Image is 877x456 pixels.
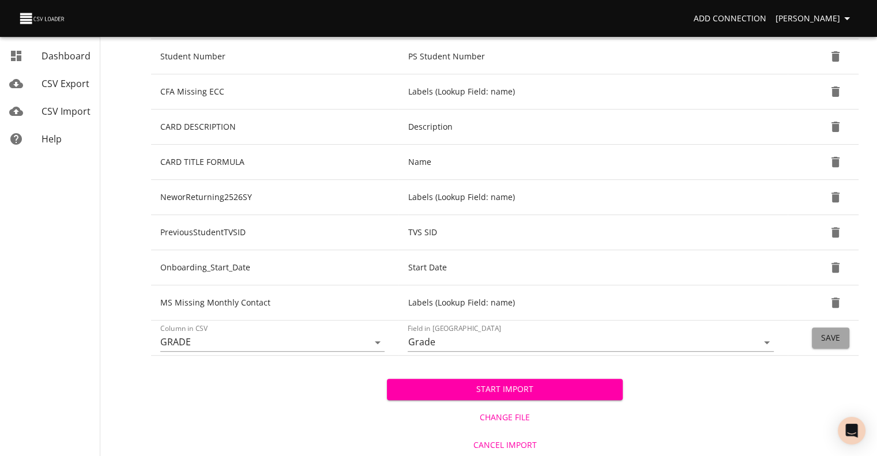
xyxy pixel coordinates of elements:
[822,113,849,141] button: Delete
[822,78,849,105] button: Delete
[771,8,859,29] button: [PERSON_NAME]
[160,325,208,332] label: Column in CSV
[387,379,623,400] button: Start Import
[151,74,398,110] td: CFA Missing ECC
[398,250,788,285] td: Start Date
[151,39,398,74] td: Student Number
[42,133,62,145] span: Help
[387,435,623,456] button: Cancel Import
[822,218,849,246] button: Delete
[822,289,849,316] button: Delete
[392,410,618,425] span: Change File
[821,331,840,345] span: Save
[398,145,788,180] td: Name
[398,215,788,250] td: TVS SID
[151,250,398,285] td: Onboarding_Start_Date
[151,180,398,215] td: NeworReturning2526SY
[392,438,618,453] span: Cancel Import
[151,285,398,321] td: MS Missing Monthly Contact
[822,148,849,176] button: Delete
[42,77,89,90] span: CSV Export
[42,50,91,62] span: Dashboard
[694,12,766,26] span: Add Connection
[408,325,501,332] label: Field in [GEOGRAPHIC_DATA]
[689,8,771,29] a: Add Connection
[398,180,788,215] td: Labels (Lookup Field: name)
[398,39,788,74] td: PS Student Number
[838,417,865,444] div: Open Intercom Messenger
[398,110,788,145] td: Description
[396,382,613,397] span: Start Import
[387,407,623,428] button: Change File
[151,110,398,145] td: CARD DESCRIPTION
[18,10,67,27] img: CSV Loader
[822,183,849,211] button: Delete
[812,327,849,349] button: Save
[759,334,775,351] button: Open
[398,74,788,110] td: Labels (Lookup Field: name)
[822,43,849,70] button: Delete
[151,215,398,250] td: PreviousStudentTVSID
[398,285,788,321] td: Labels (Lookup Field: name)
[822,254,849,281] button: Delete
[151,145,398,180] td: CARD TITLE FORMULA
[370,334,386,351] button: Open
[776,12,854,26] span: [PERSON_NAME]
[42,105,91,118] span: CSV Import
